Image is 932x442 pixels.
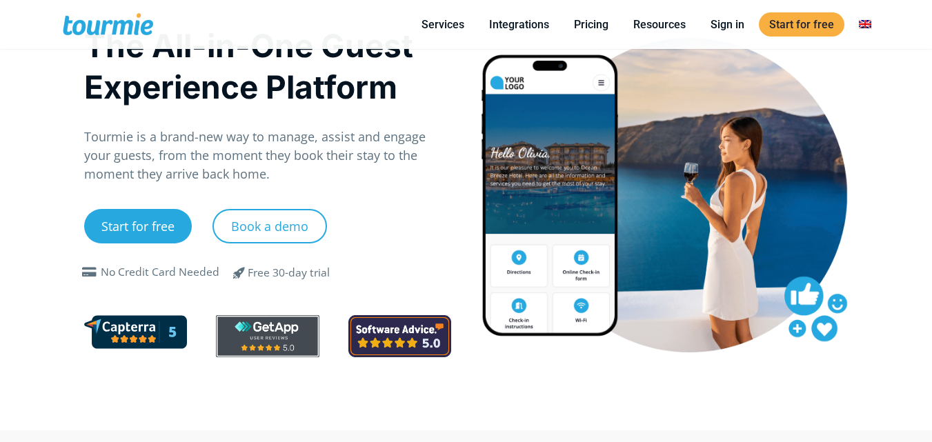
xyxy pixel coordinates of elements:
a: Resources [623,16,696,33]
a: Sign in [700,16,755,33]
a: Start for free [759,12,844,37]
span:  [223,264,256,281]
a: Integrations [479,16,559,33]
div: No Credit Card Needed [101,264,219,281]
p: Tourmie is a brand-new way to manage, assist and engage your guests, from the moment they book th... [84,128,452,183]
div: Free 30-day trial [248,265,330,281]
h1: The All-in-One Guest Experience Platform [84,25,452,108]
a: Services [411,16,475,33]
a: Pricing [564,16,619,33]
a: Book a demo [212,209,327,243]
span:  [79,267,101,278]
a: Switch to [849,16,882,33]
a: Start for free [84,209,192,243]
